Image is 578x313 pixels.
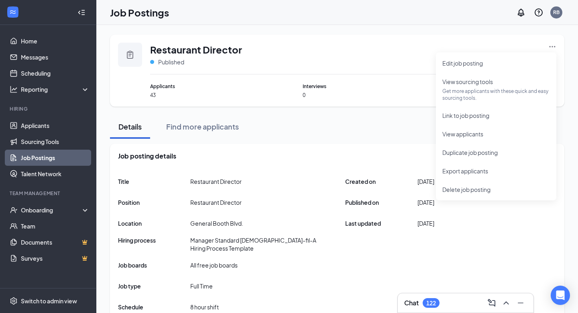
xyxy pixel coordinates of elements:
[21,250,90,266] a: SurveysCrown
[345,219,417,227] span: Last updated
[118,177,190,185] span: Title
[9,8,17,16] svg: WorkstreamLogo
[110,6,169,19] h1: Job Postings
[118,282,190,290] span: Job type
[551,286,570,305] div: Open Intercom Messenger
[21,218,90,234] a: Team
[190,236,329,252] div: Manager Standard [DEMOGRAPHIC_DATA]-fil-A Hiring Process Template
[21,150,90,166] a: Job Postings
[10,190,88,197] div: Team Management
[487,298,497,308] svg: ComposeMessage
[10,297,18,305] svg: Settings
[345,177,417,185] span: Created on
[166,121,239,132] div: Find more applicants
[21,117,90,134] a: Applicants
[501,298,511,308] svg: ChevronUp
[516,298,525,308] svg: Minimize
[190,282,213,290] span: Full Time
[303,92,404,99] span: 0
[10,206,18,214] svg: UserCheck
[190,261,238,269] span: All free job boards
[21,65,90,81] a: Scheduling
[442,167,488,175] span: Export applicants
[442,88,550,101] p: Get more applicants with these quick and easy sourcing tools.
[118,236,190,252] span: Hiring process
[190,198,242,206] div: Restaurant Director
[118,261,190,269] span: Job boards
[442,60,483,67] span: Edit job posting
[442,78,493,85] span: View sourcing tools
[534,8,543,17] svg: QuestionInfo
[417,219,434,227] span: [DATE]
[516,8,526,17] svg: Notifications
[442,112,489,119] span: Link to job posting
[21,33,90,49] a: Home
[404,299,419,307] h3: Chat
[426,300,436,307] div: 122
[21,134,90,150] a: Sourcing Tools
[150,92,252,99] span: 43
[190,219,243,227] span: General Booth Blvd.
[21,297,77,305] div: Switch to admin view
[10,105,88,112] div: Hiring
[21,206,83,214] div: Onboarding
[442,186,490,193] span: Delete job posting
[21,166,90,182] a: Talent Network
[303,82,404,90] span: Interviews
[553,9,560,16] div: RB
[21,234,90,250] a: DocumentsCrown
[548,43,556,51] svg: Ellipses
[417,177,434,185] span: [DATE]
[77,8,85,16] svg: Collapse
[158,58,184,66] span: Published
[118,121,142,132] div: Details
[150,43,242,56] span: Restaurant Director
[150,82,252,90] span: Applicants
[514,297,527,309] button: Minimize
[10,85,18,93] svg: Analysis
[345,198,417,206] span: Published on
[442,130,483,138] span: View applicants
[118,303,190,311] span: Schedule
[500,297,513,309] button: ChevronUp
[417,198,434,206] span: [DATE]
[190,303,219,311] span: 8 hour shift
[21,85,90,93] div: Reporting
[125,50,135,60] svg: Clipboard
[442,149,498,156] span: Duplicate job posting
[118,152,176,161] span: Job posting details
[118,219,190,227] span: Location
[485,297,498,309] button: ComposeMessage
[118,198,190,206] span: Position
[21,49,90,65] a: Messages
[190,177,242,185] span: Restaurant Director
